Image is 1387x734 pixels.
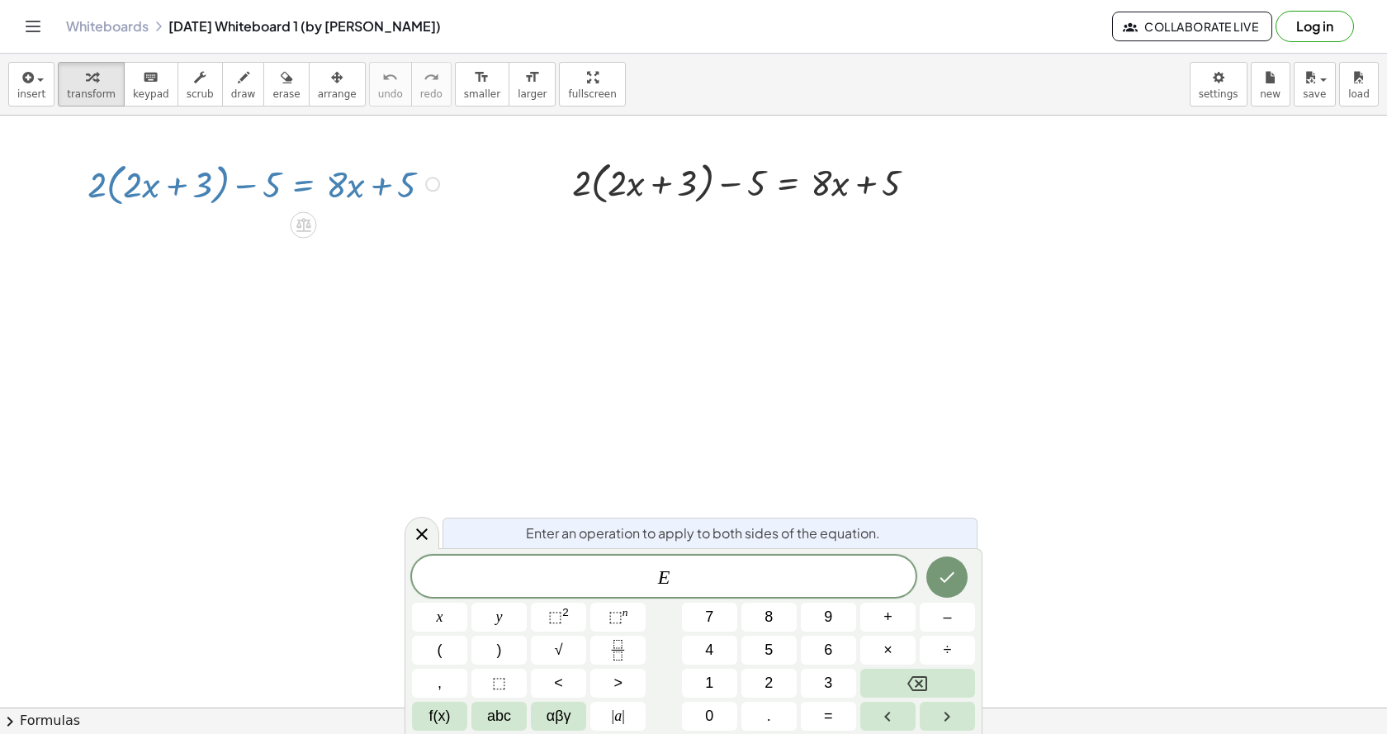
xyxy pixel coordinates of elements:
span: | [612,708,615,724]
button: Right arrow [920,702,975,731]
button: format_sizelarger [509,62,556,107]
button: fullscreen [559,62,625,107]
button: 0 [682,702,737,731]
span: settings [1199,88,1238,100]
button: 8 [741,603,797,632]
button: x [412,603,467,632]
button: Greek alphabet [531,702,586,731]
span: Enter an operation to apply to both sides of the equation. [526,523,880,543]
button: settings [1190,62,1247,107]
span: transform [67,88,116,100]
span: erase [272,88,300,100]
span: ÷ [944,639,952,661]
span: > [613,672,622,694]
button: 1 [682,669,737,698]
span: keypad [133,88,169,100]
span: save [1303,88,1326,100]
var: E [658,566,670,588]
button: ) [471,636,527,665]
span: 7 [705,606,713,628]
span: fullscreen [568,88,616,100]
button: Greater than [590,669,646,698]
span: 0 [705,705,713,727]
span: scrub [187,88,214,100]
i: undo [382,68,398,88]
button: Collaborate Live [1112,12,1272,41]
span: √ [555,639,563,661]
i: format_size [524,68,540,88]
span: = [824,705,833,727]
span: αβγ [547,705,571,727]
button: arrange [309,62,366,107]
span: . [767,705,771,727]
i: keyboard [143,68,159,88]
span: ⬚ [608,609,622,625]
span: 9 [824,606,832,628]
span: 5 [765,639,773,661]
div: Apply the same math to both sides of the equation [290,211,316,238]
button: 4 [682,636,737,665]
span: 4 [705,639,713,661]
button: Done [926,556,968,598]
span: × [883,639,892,661]
span: x [437,606,443,628]
button: Log in [1276,11,1354,42]
button: 9 [801,603,856,632]
button: Equals [801,702,856,731]
button: Fraction [590,636,646,665]
button: redoredo [411,62,452,107]
button: Absolute value [590,702,646,731]
a: Whiteboards [66,18,149,35]
button: 3 [801,669,856,698]
span: new [1260,88,1280,100]
span: | [622,708,625,724]
span: redo [420,88,443,100]
i: format_size [474,68,490,88]
span: Collaborate Live [1126,19,1258,34]
button: y [471,603,527,632]
button: Minus [920,603,975,632]
button: Times [860,636,916,665]
span: , [438,672,442,694]
sup: n [622,606,628,618]
button: Superscript [590,603,646,632]
button: ( [412,636,467,665]
button: new [1251,62,1290,107]
span: smaller [464,88,500,100]
button: keyboardkeypad [124,62,178,107]
span: ⬚ [492,672,506,694]
button: load [1339,62,1379,107]
span: a [612,705,625,727]
button: Toggle navigation [20,13,46,40]
button: Placeholder [471,669,527,698]
span: 6 [824,639,832,661]
span: arrange [318,88,357,100]
button: Less than [531,669,586,698]
button: 7 [682,603,737,632]
button: 2 [741,669,797,698]
span: ( [438,639,443,661]
button: scrub [178,62,223,107]
button: Plus [860,603,916,632]
span: 8 [765,606,773,628]
button: 5 [741,636,797,665]
button: erase [263,62,309,107]
i: redo [424,68,439,88]
span: f(x) [429,705,451,727]
span: ) [497,639,502,661]
span: larger [518,88,547,100]
span: 2 [765,672,773,694]
button: Alphabet [471,702,527,731]
button: Squared [531,603,586,632]
button: Left arrow [860,702,916,731]
button: transform [58,62,125,107]
button: , [412,669,467,698]
span: + [883,606,892,628]
span: draw [231,88,256,100]
span: 1 [705,672,713,694]
span: undo [378,88,403,100]
button: Divide [920,636,975,665]
button: insert [8,62,54,107]
span: 3 [824,672,832,694]
span: load [1348,88,1370,100]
